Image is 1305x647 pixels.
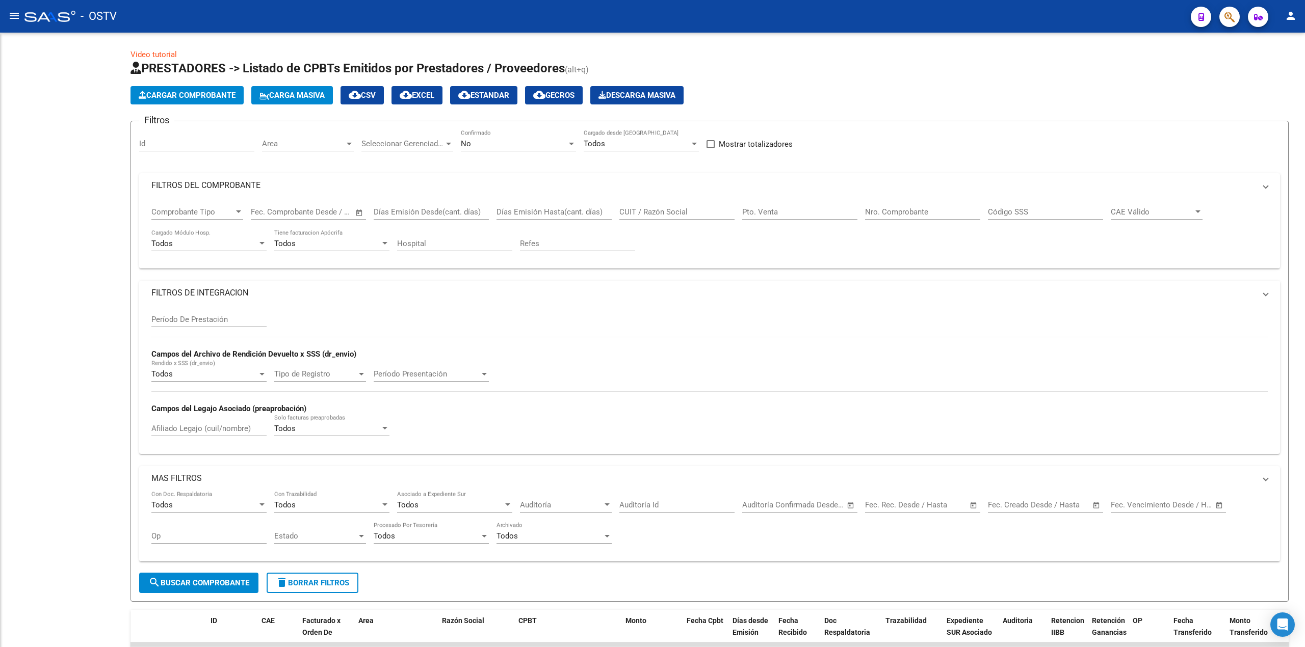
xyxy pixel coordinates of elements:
mat-icon: cloud_download [533,89,545,101]
span: Todos [584,139,605,148]
span: CAE Válido [1111,207,1193,217]
span: Estandar [458,91,509,100]
span: Días desde Emisión [733,616,768,636]
span: CAE [262,616,275,625]
span: - OSTV [81,5,117,28]
span: EXCEL [400,91,434,100]
span: Todos [374,531,395,541]
span: Todos [397,500,419,509]
span: Todos [151,239,173,248]
input: Fecha fin [1038,500,1088,509]
mat-icon: menu [8,10,20,22]
span: Borrar Filtros [276,578,349,587]
input: Fecha inicio [251,207,292,217]
app-download-masive: Descarga masiva de comprobantes (adjuntos) [590,86,684,104]
span: CSV [349,91,376,100]
div: MAS FILTROS [139,491,1280,562]
span: Trazabilidad [885,616,927,625]
strong: Campos del Archivo de Rendición Devuelto x SSS (dr_envio) [151,349,356,359]
h3: Filtros [139,113,174,127]
span: No [461,139,471,148]
button: Open calendar [968,499,980,511]
span: Todos [274,500,296,509]
span: Buscar Comprobante [148,578,249,587]
button: Open calendar [845,499,857,511]
mat-panel-title: MAS FILTROS [151,473,1256,484]
input: Fecha inicio [988,500,1029,509]
span: Monto Transferido [1230,616,1268,636]
mat-expansion-panel-header: FILTROS DE INTEGRACION [139,281,1280,305]
div: FILTROS DEL COMPROBANTE [139,198,1280,269]
span: Seleccionar Gerenciador [361,139,444,148]
span: Auditoria [1003,616,1033,625]
mat-icon: cloud_download [400,89,412,101]
strong: Campos del Legajo Asociado (preaprobación) [151,404,306,413]
span: Expediente SUR Asociado [947,616,992,636]
span: Todos [274,424,296,433]
mat-panel-title: FILTROS DEL COMPROBANTE [151,180,1256,191]
mat-expansion-panel-header: FILTROS DEL COMPROBANTE [139,173,1280,198]
input: Fecha fin [301,207,351,217]
button: Carga Masiva [251,86,333,104]
div: FILTROS DE INTEGRACION [139,305,1280,453]
button: CSV [341,86,384,104]
mat-icon: delete [276,576,288,588]
span: Retención Ganancias [1092,616,1127,636]
span: Razón Social [442,616,484,625]
button: Estandar [450,86,517,104]
span: Todos [497,531,518,541]
mat-icon: cloud_download [458,89,471,101]
button: Open calendar [1214,499,1225,511]
button: Descarga Masiva [590,86,684,104]
span: Doc Respaldatoria [824,616,870,636]
span: PRESTADORES -> Listado de CPBTs Emitidos por Prestadores / Proveedores [130,61,565,75]
span: Descarga Masiva [598,91,675,100]
input: Fecha inicio [865,500,906,509]
span: Facturado x Orden De [302,616,341,636]
span: Todos [274,239,296,248]
mat-icon: person [1285,10,1297,22]
span: Estado [274,531,357,541]
mat-panel-title: FILTROS DE INTEGRACION [151,287,1256,299]
span: Fecha Cpbt [687,616,723,625]
span: Carga Masiva [259,91,325,100]
button: EXCEL [391,86,442,104]
input: Fecha inicio [742,500,784,509]
span: Mostrar totalizadores [719,138,793,150]
span: ID [211,616,217,625]
mat-expansion-panel-header: MAS FILTROS [139,466,1280,491]
input: Fecha fin [916,500,965,509]
span: Todos [151,369,173,379]
span: Comprobante Tipo [151,207,234,217]
span: Tipo de Registro [274,369,357,379]
span: Area [262,139,345,148]
span: Fecha Transferido [1173,616,1212,636]
span: Monto [625,616,646,625]
span: Fecha Recibido [778,616,807,636]
input: Fecha fin [1161,500,1211,509]
span: Retencion IIBB [1051,616,1084,636]
span: (alt+q) [565,65,589,74]
button: Open calendar [1091,499,1103,511]
button: Borrar Filtros [267,573,358,593]
span: Auditoría [520,500,603,509]
span: Todos [151,500,173,509]
mat-icon: cloud_download [349,89,361,101]
span: Area [358,616,374,625]
button: Cargar Comprobante [130,86,244,104]
button: Open calendar [354,207,366,219]
span: CPBT [518,616,537,625]
span: OP [1133,616,1142,625]
span: Gecros [533,91,575,100]
input: Fecha fin [793,500,842,509]
mat-icon: search [148,576,161,588]
a: Video tutorial [130,50,177,59]
button: Buscar Comprobante [139,573,258,593]
span: Cargar Comprobante [139,91,236,100]
input: Fecha inicio [1111,500,1152,509]
span: Período Presentación [374,369,480,379]
button: Gecros [525,86,583,104]
div: Open Intercom Messenger [1270,612,1295,637]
